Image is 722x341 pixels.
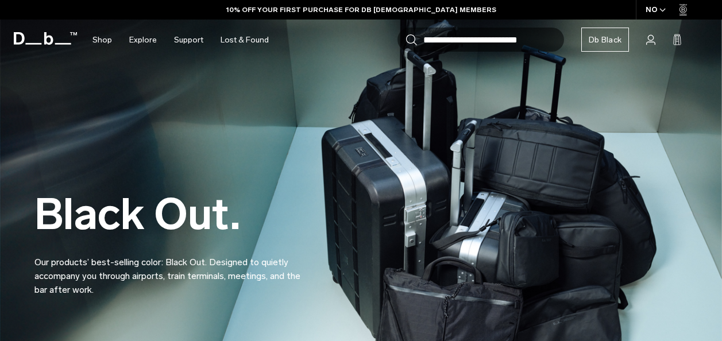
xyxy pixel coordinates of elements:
p: Our products’ best-selling color: Black Out. Designed to quietly accompany you through airports, ... [34,242,310,297]
h2: Black Out. [34,193,310,236]
a: 10% OFF YOUR FIRST PURCHASE FOR DB [DEMOGRAPHIC_DATA] MEMBERS [226,5,496,15]
a: Lost & Found [221,20,269,60]
a: Explore [129,20,157,60]
a: Db Black [581,28,629,52]
nav: Main Navigation [84,20,277,60]
a: Shop [92,20,112,60]
a: Support [174,20,203,60]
